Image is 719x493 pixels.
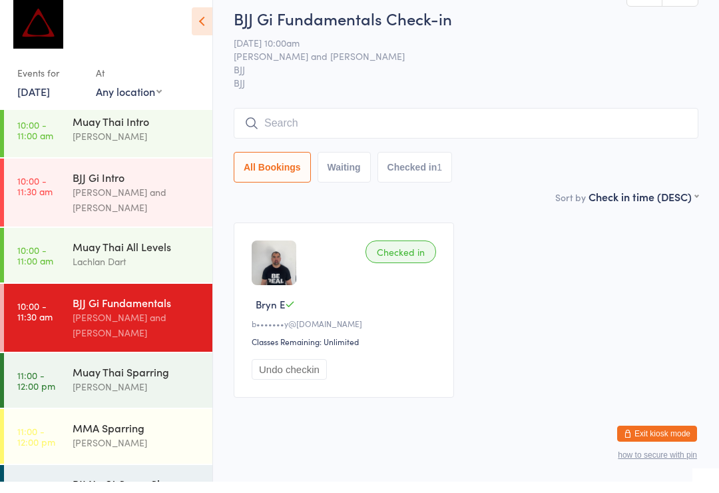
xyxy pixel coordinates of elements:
[252,252,296,296] img: image1755749792.png
[73,446,201,462] div: [PERSON_NAME]
[73,306,201,321] div: BJJ Gi Fundamentals
[96,73,162,95] div: At
[17,437,55,458] time: 11:00 - 12:00 pm
[73,265,201,280] div: Lachlan Dart
[4,420,212,475] a: 11:00 -12:00 pmMMA Sparring[PERSON_NAME]
[17,256,53,277] time: 10:00 - 11:00 am
[234,47,678,61] span: [DATE] 10:00am
[73,250,201,265] div: Muay Thai All Levels
[234,61,678,74] span: [PERSON_NAME] and [PERSON_NAME]
[73,390,201,406] div: [PERSON_NAME]
[234,74,678,87] span: BJJ
[17,95,50,110] a: [DATE]
[17,131,53,152] time: 10:00 - 11:00 am
[318,163,371,194] button: Waiting
[73,196,201,227] div: [PERSON_NAME] and [PERSON_NAME]
[73,140,201,155] div: [PERSON_NAME]
[96,95,162,110] div: Any location
[589,201,698,215] div: Check in time (DESC)
[17,312,53,333] time: 10:00 - 11:30 am
[252,347,440,358] div: Classes Remaining: Unlimited
[617,437,697,453] button: Exit kiosk mode
[377,163,453,194] button: Checked in1
[73,181,201,196] div: BJJ Gi Intro
[234,119,698,150] input: Search
[13,10,63,60] img: Dominance MMA Abbotsford
[73,125,201,140] div: Muay Thai Intro
[4,114,212,169] a: 10:00 -11:00 amMuay Thai Intro[PERSON_NAME]
[555,202,586,215] label: Sort by
[234,19,698,41] h2: BJJ Gi Fundamentals Check-in
[252,329,440,340] div: b•••••••y@[DOMAIN_NAME]
[252,370,327,391] button: Undo checkin
[17,187,53,208] time: 10:00 - 11:30 am
[17,73,83,95] div: Events for
[73,432,201,446] div: MMA Sparring
[4,239,212,294] a: 10:00 -11:00 amMuay Thai All LevelsLachlan Dart
[234,163,311,194] button: All Bookings
[256,308,285,322] span: Bryn E
[437,173,442,184] div: 1
[234,87,698,101] span: BJJ
[4,295,212,363] a: 10:00 -11:30 amBJJ Gi Fundamentals[PERSON_NAME] and [PERSON_NAME]
[618,462,697,471] button: how to secure with pin
[73,321,201,352] div: [PERSON_NAME] and [PERSON_NAME]
[4,364,212,419] a: 11:00 -12:00 pmMuay Thai Sparring[PERSON_NAME]
[4,170,212,238] a: 10:00 -11:30 amBJJ Gi Intro[PERSON_NAME] and [PERSON_NAME]
[73,376,201,390] div: Muay Thai Sparring
[17,381,55,402] time: 11:00 - 12:00 pm
[365,252,436,274] div: Checked in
